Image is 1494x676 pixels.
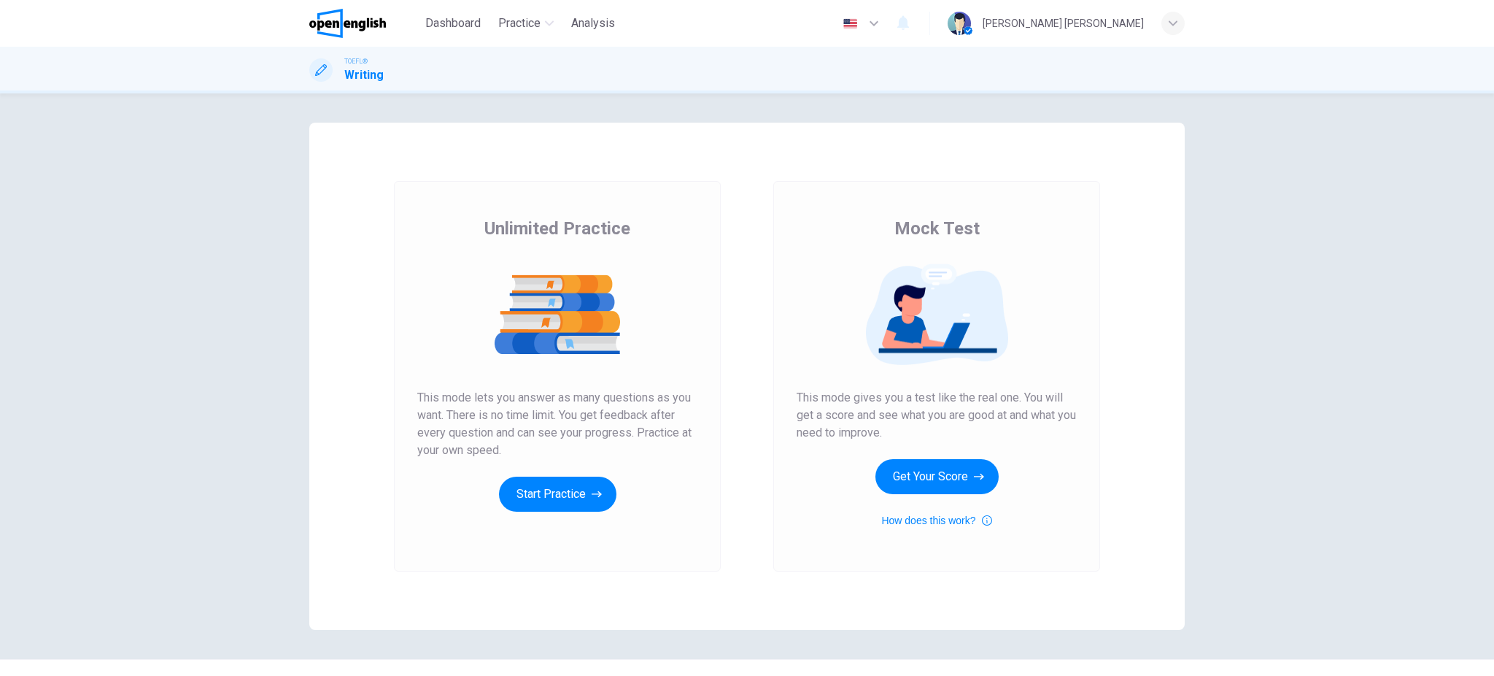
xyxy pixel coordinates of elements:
span: Practice [498,15,541,32]
img: Profile picture [948,12,971,35]
img: en [841,18,859,29]
span: Mock Test [894,217,980,240]
button: Analysis [565,10,621,37]
span: Unlimited Practice [484,217,630,240]
div: [PERSON_NAME] [PERSON_NAME] [983,15,1144,32]
span: This mode gives you a test like the real one. You will get a score and see what you are good at a... [797,389,1077,442]
span: Dashboard [425,15,481,32]
button: How does this work? [881,512,991,529]
button: Start Practice [499,477,616,512]
span: TOEFL® [344,56,368,66]
h1: Writing [344,66,384,84]
a: OpenEnglish logo [309,9,419,38]
button: Practice [492,10,560,37]
span: Analysis [571,15,615,32]
span: This mode lets you answer as many questions as you want. There is no time limit. You get feedback... [417,389,697,459]
button: Get Your Score [875,459,999,494]
img: OpenEnglish logo [309,9,386,38]
button: Dashboard [419,10,487,37]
